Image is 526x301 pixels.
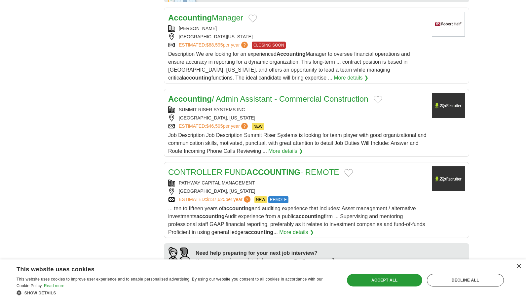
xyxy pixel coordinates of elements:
[168,115,427,121] div: [GEOGRAPHIC_DATA], [US_STATE]
[206,197,225,202] span: $137,625
[168,106,427,113] div: SUMMIT RISER SYSTEMS INC
[206,123,223,129] span: $46,595
[244,196,250,203] span: ?
[248,15,257,22] button: Add to favorite jobs
[179,123,249,130] a: ESTIMATED:$46,595per year?
[168,132,427,154] span: Job Description Job Description Summit Riser Systems is looking for team player with good organiz...
[179,196,252,203] a: ESTIMATED:$137,625per year?
[241,123,248,129] span: ?
[196,214,224,219] strong: accounting
[241,42,248,48] span: ?
[432,93,465,118] img: Company logo
[17,277,323,288] span: This website uses cookies to improve user experience and to enable personalised advertising. By u...
[44,284,64,288] a: Read more, opens a new window
[374,96,382,104] button: Add to favorite jobs
[279,228,314,236] a: More details ❯
[268,147,303,155] a: More details ❯
[168,168,339,177] a: CONTROLLER FUNDACCOUNTING- REMOTE
[24,291,56,295] span: Show details
[168,188,427,195] div: [GEOGRAPHIC_DATA], [US_STATE]
[252,42,286,49] span: CLOSING SOON
[168,13,243,22] a: AccountingManager
[168,13,212,22] strong: Accounting
[516,264,521,269] div: Close
[17,263,318,273] div: This website uses cookies
[206,42,223,48] span: $88,595
[347,274,422,286] div: Accept all
[196,257,336,264] div: Use our AI interview coach to help you prepare.
[432,12,465,37] img: Robert Half logo
[296,214,324,219] strong: accounting
[427,274,504,286] div: Decline all
[168,94,212,103] strong: Accounting
[432,166,465,191] img: Company logo
[254,196,267,203] span: NEW
[246,168,300,177] strong: ACCOUNTING
[196,249,336,257] div: Need help preparing for your next job interview?
[334,74,368,82] a: More details ❯
[252,123,264,130] span: NEW
[183,75,211,81] strong: accounting
[268,196,288,203] span: REMOTE
[277,51,306,57] strong: Accounting
[223,206,251,211] strong: accounting
[17,289,335,296] div: Show details
[344,169,353,177] button: Add to favorite jobs
[294,258,336,263] a: Try Prepper now ❯
[168,94,368,103] a: Accounting/ Admin Assistant - Commercial Construction
[179,26,217,31] a: [PERSON_NAME]
[179,42,249,49] a: ESTIMATED:$88,595per year?
[168,180,427,186] div: PATHWAY CAPITAL MANAGEMENT
[168,33,427,40] div: [GEOGRAPHIC_DATA][US_STATE]
[168,206,425,235] span: ... ten to fifteen years of and auditing experience that includes: Asset management / alternative...
[168,51,410,81] span: Description We are looking for an experienced Manager to oversee financial operations and ensure ...
[245,229,273,235] strong: accounting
